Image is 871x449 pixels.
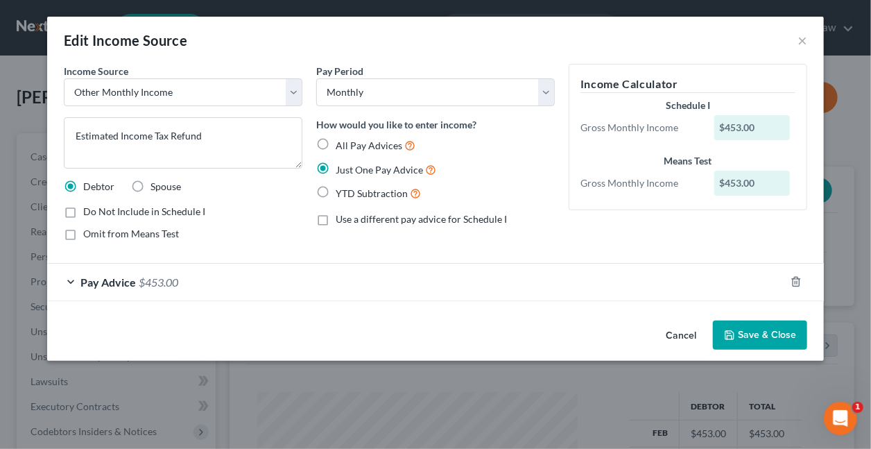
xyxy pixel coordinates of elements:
[714,171,791,196] div: $453.00
[655,322,707,350] button: Cancel
[336,213,507,225] span: Use a different pay advice for Schedule I
[797,32,807,49] button: ×
[574,176,707,190] div: Gross Monthly Income
[64,31,187,50] div: Edit Income Source
[83,205,205,217] span: Do Not Include in Schedule I
[80,276,136,289] span: Pay Advice
[336,187,408,199] span: YTD Subtraction
[580,76,795,93] h5: Income Calculator
[713,321,807,350] button: Save & Close
[64,65,128,77] span: Income Source
[83,180,114,192] span: Debtor
[574,121,707,135] div: Gross Monthly Income
[714,115,791,140] div: $453.00
[83,228,179,239] span: Omit from Means Test
[316,64,363,78] label: Pay Period
[824,402,857,435] iframe: Intercom live chat
[150,180,181,192] span: Spouse
[316,117,476,132] label: How would you like to enter income?
[336,139,402,151] span: All Pay Advices
[336,164,423,176] span: Just One Pay Advice
[580,154,795,168] div: Means Test
[852,402,863,413] span: 1
[580,99,795,112] div: Schedule I
[139,276,178,289] span: $453.00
